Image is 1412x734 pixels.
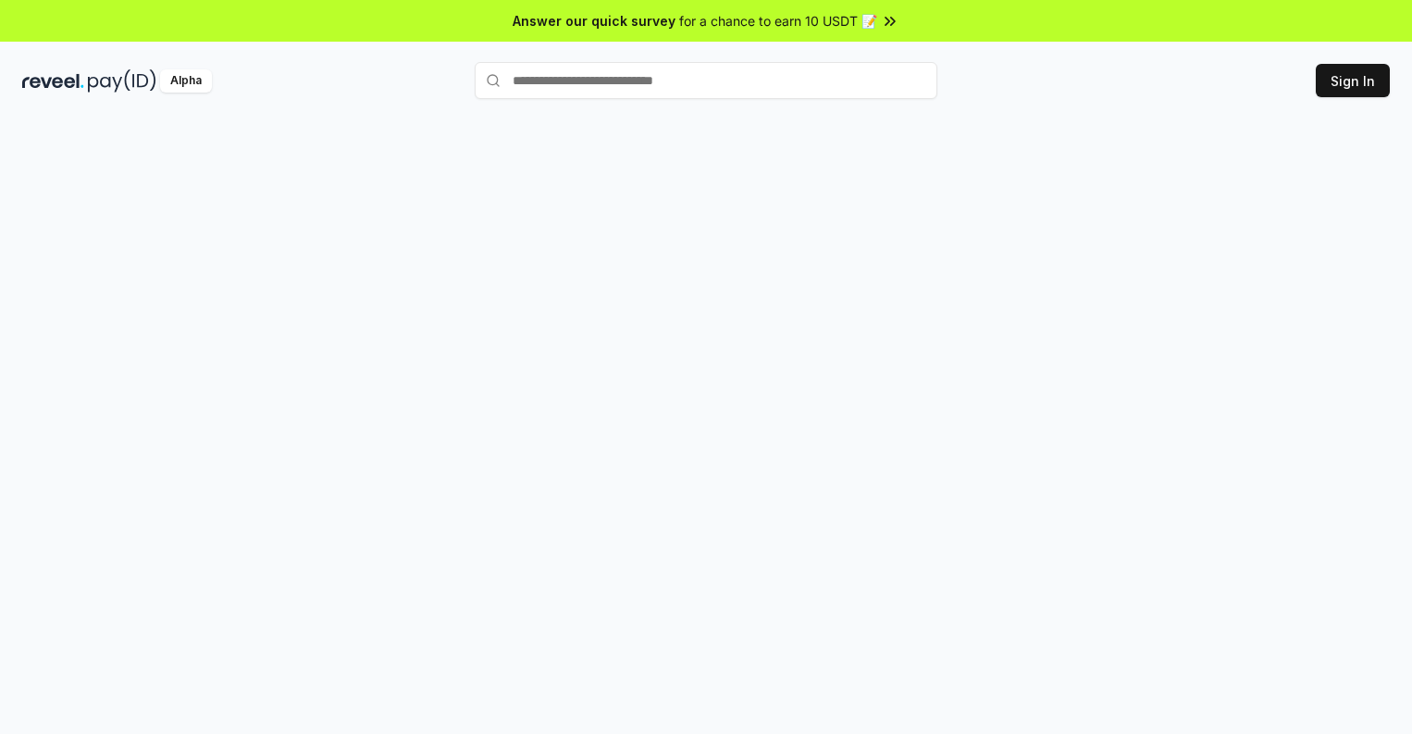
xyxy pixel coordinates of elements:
[160,69,212,93] div: Alpha
[22,69,84,93] img: reveel_dark
[513,11,675,31] span: Answer our quick survey
[1316,64,1390,97] button: Sign In
[88,69,156,93] img: pay_id
[679,11,877,31] span: for a chance to earn 10 USDT 📝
